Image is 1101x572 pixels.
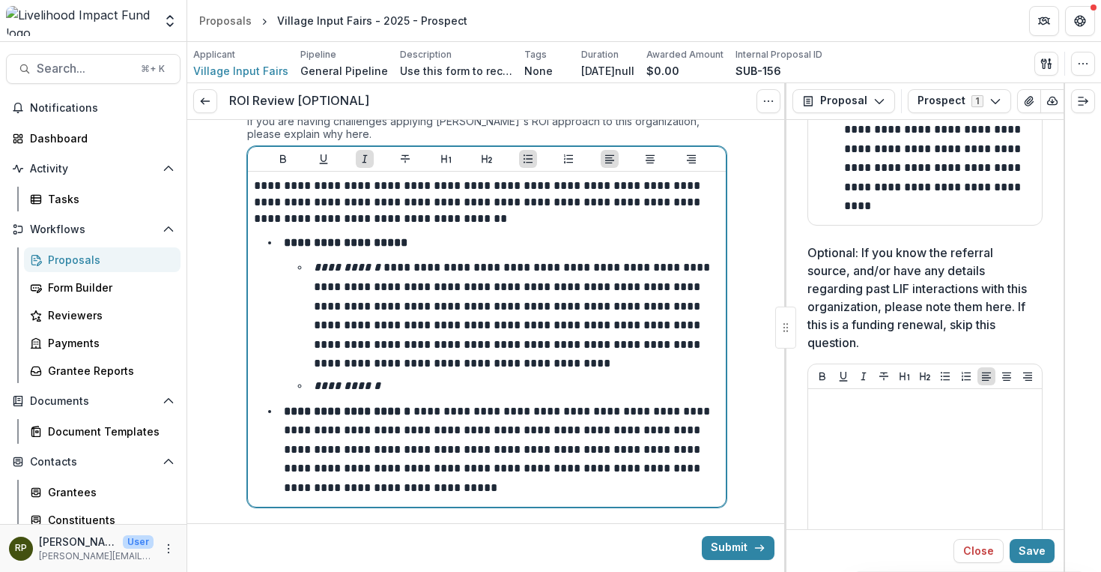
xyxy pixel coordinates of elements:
[646,63,679,79] p: $0.00
[37,61,132,76] span: Search...
[524,48,547,61] p: Tags
[1010,539,1055,563] button: Save
[1029,6,1059,36] button: Partners
[39,534,117,550] p: [PERSON_NAME]
[792,89,895,113] button: Proposal
[908,89,1011,113] button: Prospect1
[48,307,169,323] div: Reviewers
[138,61,168,77] div: ⌘ + K
[896,367,914,385] button: Heading 1
[24,419,181,444] a: Document Templates
[702,536,774,560] button: Submit
[24,358,181,383] a: Grantee Reports
[875,367,893,385] button: Strike
[15,544,27,553] div: Rachel Proefke
[315,150,333,168] button: Underline
[30,102,175,115] span: Notifications
[193,10,258,31] a: Proposals
[24,331,181,355] a: Payments
[1017,89,1041,113] button: View Attached Files
[6,389,181,413] button: Open Documents
[855,367,873,385] button: Italicize
[30,130,169,146] div: Dashboard
[356,150,374,168] button: Italicize
[274,150,292,168] button: Bold
[936,367,954,385] button: Bullet List
[735,63,781,79] p: SUB-156
[400,63,512,79] p: Use this form to record information about a Fund, Special Projects, or Research/Ecosystem/Regrant...
[247,115,727,146] div: If you are having challenges applying [PERSON_NAME]'s ROI approach to this organization, please e...
[735,48,822,61] p: Internal Proposal ID
[6,217,181,241] button: Open Workflows
[916,367,934,385] button: Heading 2
[524,63,553,79] p: None
[48,335,169,351] div: Payments
[998,367,1016,385] button: Align Center
[601,150,619,168] button: Align Left
[48,363,169,379] div: Grantee Reports
[24,247,181,272] a: Proposals
[977,367,995,385] button: Align Left
[30,163,157,175] span: Activity
[6,157,181,181] button: Open Activity
[48,512,169,528] div: Constituents
[6,126,181,151] a: Dashboard
[24,303,181,328] a: Reviewers
[834,367,852,385] button: Underline
[478,150,496,168] button: Heading 2
[581,63,634,79] p: [DATE]null
[1071,89,1095,113] button: Expand right
[756,89,780,113] button: Options
[199,13,252,28] div: Proposals
[48,252,169,268] div: Proposals
[30,395,157,408] span: Documents
[24,508,181,532] a: Constituents
[277,13,467,28] div: Village Input Fairs - 2025 - Prospect
[6,450,181,474] button: Open Contacts
[48,484,169,500] div: Grantees
[6,54,181,84] button: Search...
[957,367,975,385] button: Ordered List
[39,550,154,563] p: [PERSON_NAME][EMAIL_ADDRESS][DOMAIN_NAME]
[641,150,659,168] button: Align Center
[437,150,455,168] button: Heading 1
[1065,6,1095,36] button: Get Help
[6,96,181,120] button: Notifications
[229,94,369,108] h3: ROI Review [OPTIONAL]
[193,63,288,79] a: Village Input Fairs
[24,275,181,300] a: Form Builder
[6,6,154,36] img: Livelihood Impact Fund logo
[160,6,181,36] button: Open entity switcher
[807,244,1034,352] p: Optional: If you know the referral source, and/or have any details regarding past LIF interaction...
[813,367,831,385] button: Bold
[300,63,388,79] p: General Pipeline
[160,540,178,558] button: More
[30,223,157,236] span: Workflows
[1019,367,1037,385] button: Align Right
[646,48,724,61] p: Awarded Amount
[400,48,452,61] p: Description
[48,424,169,439] div: Document Templates
[682,150,700,168] button: Align Right
[24,480,181,505] a: Grantees
[519,150,537,168] button: Bullet List
[193,10,473,31] nav: breadcrumb
[24,187,181,211] a: Tasks
[396,150,414,168] button: Strike
[193,48,235,61] p: Applicant
[559,150,577,168] button: Ordered List
[30,456,157,469] span: Contacts
[581,48,619,61] p: Duration
[48,191,169,207] div: Tasks
[300,48,336,61] p: Pipeline
[48,280,169,295] div: Form Builder
[953,539,1004,563] button: Close
[123,535,154,549] p: User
